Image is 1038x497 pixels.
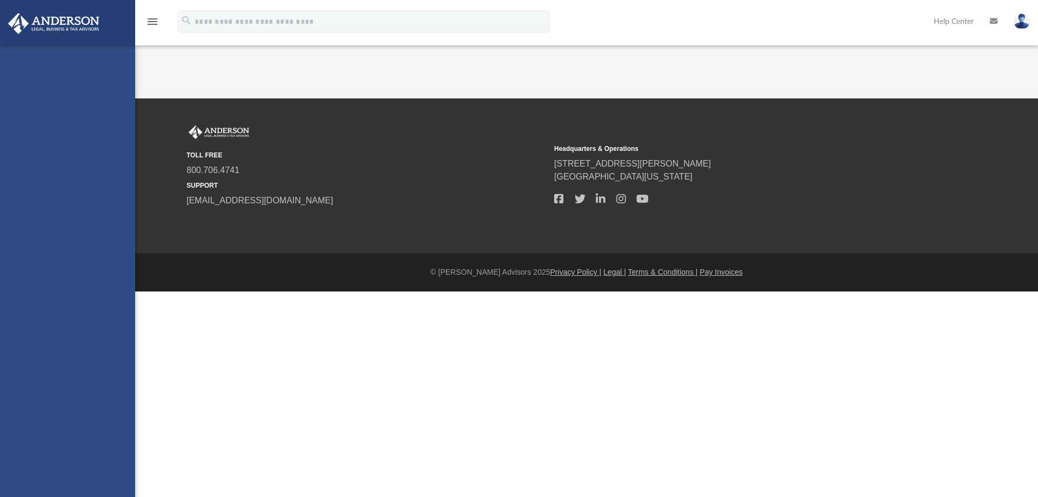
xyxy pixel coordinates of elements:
a: [GEOGRAPHIC_DATA][US_STATE] [554,172,693,181]
a: menu [146,21,159,28]
i: menu [146,15,159,28]
small: SUPPORT [187,181,547,190]
img: Anderson Advisors Platinum Portal [187,125,251,140]
a: [EMAIL_ADDRESS][DOMAIN_NAME] [187,196,333,205]
small: Headquarters & Operations [554,144,914,154]
a: 800.706.4741 [187,165,239,175]
img: Anderson Advisors Platinum Portal [5,13,103,34]
i: search [181,15,192,26]
small: TOLL FREE [187,150,547,160]
a: Terms & Conditions | [628,268,698,276]
a: Pay Invoices [700,268,742,276]
a: [STREET_ADDRESS][PERSON_NAME] [554,159,711,168]
a: Legal | [603,268,626,276]
a: Privacy Policy | [550,268,602,276]
img: User Pic [1014,14,1030,29]
div: © [PERSON_NAME] Advisors 2025 [135,267,1038,278]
